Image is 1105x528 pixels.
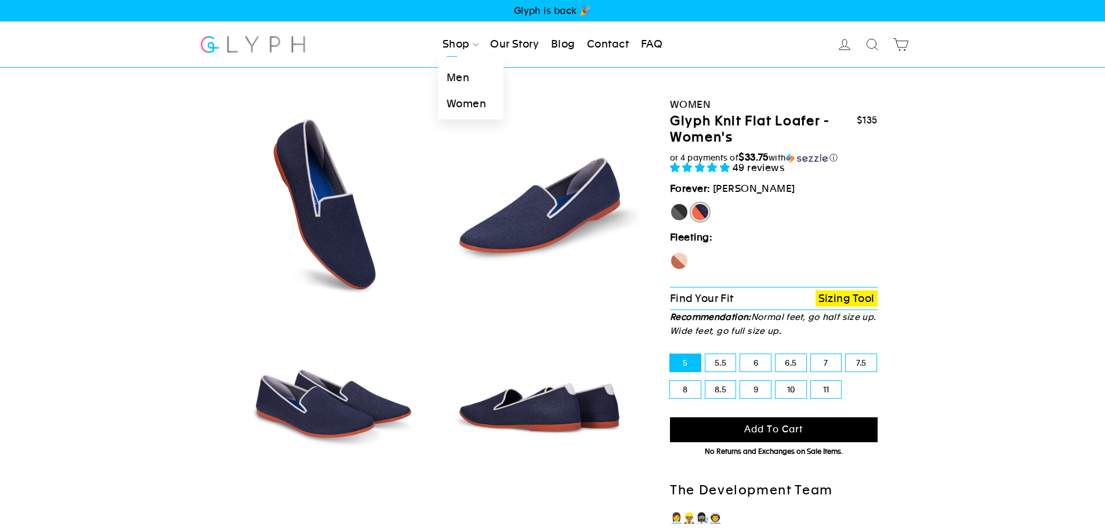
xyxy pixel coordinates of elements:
[670,381,701,398] label: 8
[670,252,689,270] label: Seahorse
[441,102,639,300] img: Marlin
[670,482,878,499] h2: The Development Team
[740,381,771,398] label: 9
[670,417,878,442] button: Add to cart
[738,151,769,163] span: $33.75
[199,29,307,60] img: Glyph
[705,354,736,372] label: 5.5
[670,312,751,322] strong: Recommendation:
[713,183,795,194] span: [PERSON_NAME]
[811,381,842,398] label: 11
[744,424,803,435] span: Add to cart
[816,290,878,307] a: Sizing Tool
[670,292,734,304] span: Find Your Fit
[857,115,878,126] span: $135
[670,183,711,194] strong: Forever:
[705,381,736,398] label: 8.5
[776,354,806,372] label: 6.5
[670,231,712,243] strong: Fleeting:
[786,153,828,163] img: Sezzle
[670,162,733,173] span: 4.88 stars
[582,32,633,57] a: Contact
[546,32,580,57] a: Blog
[740,354,771,372] label: 6
[776,381,806,398] label: 10
[438,32,483,57] a: Shop
[670,354,701,372] label: 5
[733,162,785,173] span: 49 reviews
[233,102,431,300] img: Marlin
[438,91,503,117] a: Women
[670,203,689,221] label: Panther
[438,32,667,57] ul: Primary
[670,152,878,163] div: or 4 payments of$33.75withSezzle Click to learn more about Sezzle
[705,447,843,456] span: No Returns and Exchanges on Sale Items.
[691,203,709,221] label: [PERSON_NAME]
[636,32,667,57] a: FAQ
[670,97,878,112] div: Women
[670,310,878,338] p: Normal feet, go half size up. Wide feet, go full size up.
[233,310,431,508] img: Marlin
[811,354,842,372] label: 7
[438,65,503,91] a: Men
[846,354,876,372] label: 7.5
[670,510,878,527] p: 👩‍💼👷🏽‍♂️👩🏿‍🔬👨‍🚀
[670,152,878,163] div: or 4 payments of with
[441,310,639,508] img: Marlin
[486,32,544,57] a: Our Story
[670,113,857,146] h1: Glyph Knit Flat Loafer - Women's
